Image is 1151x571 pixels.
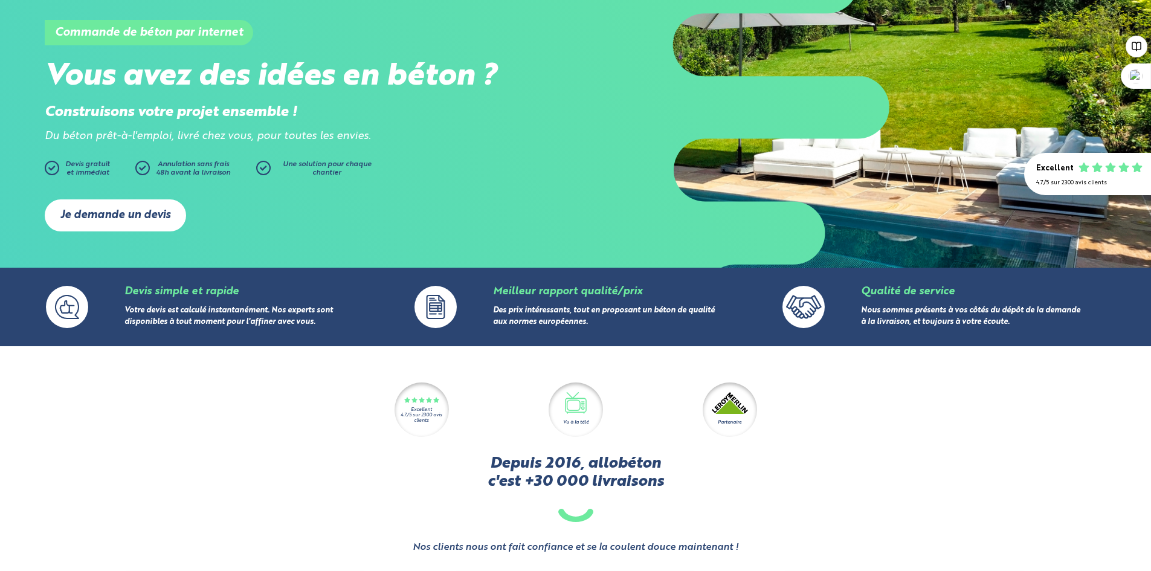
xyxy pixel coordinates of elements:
[45,59,575,95] h2: Vous avez des idées en béton ?
[45,105,297,120] strong: Construisons votre projet ensemble !
[411,407,432,413] div: Excellent
[45,20,253,45] h1: Commande de béton par internet
[283,161,372,176] span: Une solution pour chaque chantier
[135,161,256,181] a: Annulation sans frais48h avant la livraison
[156,161,230,176] span: Annulation sans frais 48h avant la livraison
[718,419,741,426] div: Partenaire
[395,413,449,424] div: 4.7/5 sur 2300 avis clients
[493,306,715,326] a: Des prix intéressants, tout en proposant un béton de qualité aux normes européennes.
[46,455,1105,522] h2: Depuis 2016, allobéton c'est +30 000 livraisons
[861,286,955,297] a: Qualité de service
[45,199,186,231] a: Je demande un devis
[861,306,1080,326] a: Nous sommes présents à vos côtés du dépôt de la demande à la livraison, et toujours à votre écoute.
[65,161,110,176] span: Devis gratuit et immédiat
[256,161,377,181] a: Une solution pour chaque chantier
[493,286,642,297] a: Meilleur rapport qualité/prix
[45,161,129,181] a: Devis gratuitet immédiat
[45,131,371,141] i: Du béton prêt-à-l'emploi, livré chez vous, pour toutes les envies.
[563,419,588,426] div: Vu à la télé
[413,540,739,555] strong: Nos clients nous ont fait confiance et se la coulent douce maintenant !
[1036,179,1139,186] div: 4.7/5 sur 2300 avis clients
[1036,164,1074,173] div: Excellent
[124,286,239,297] a: Devis simple et rapide
[124,306,333,326] a: Votre devis est calculé instantanément. Nos experts sont disponibles à tout moment pour l'affiner...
